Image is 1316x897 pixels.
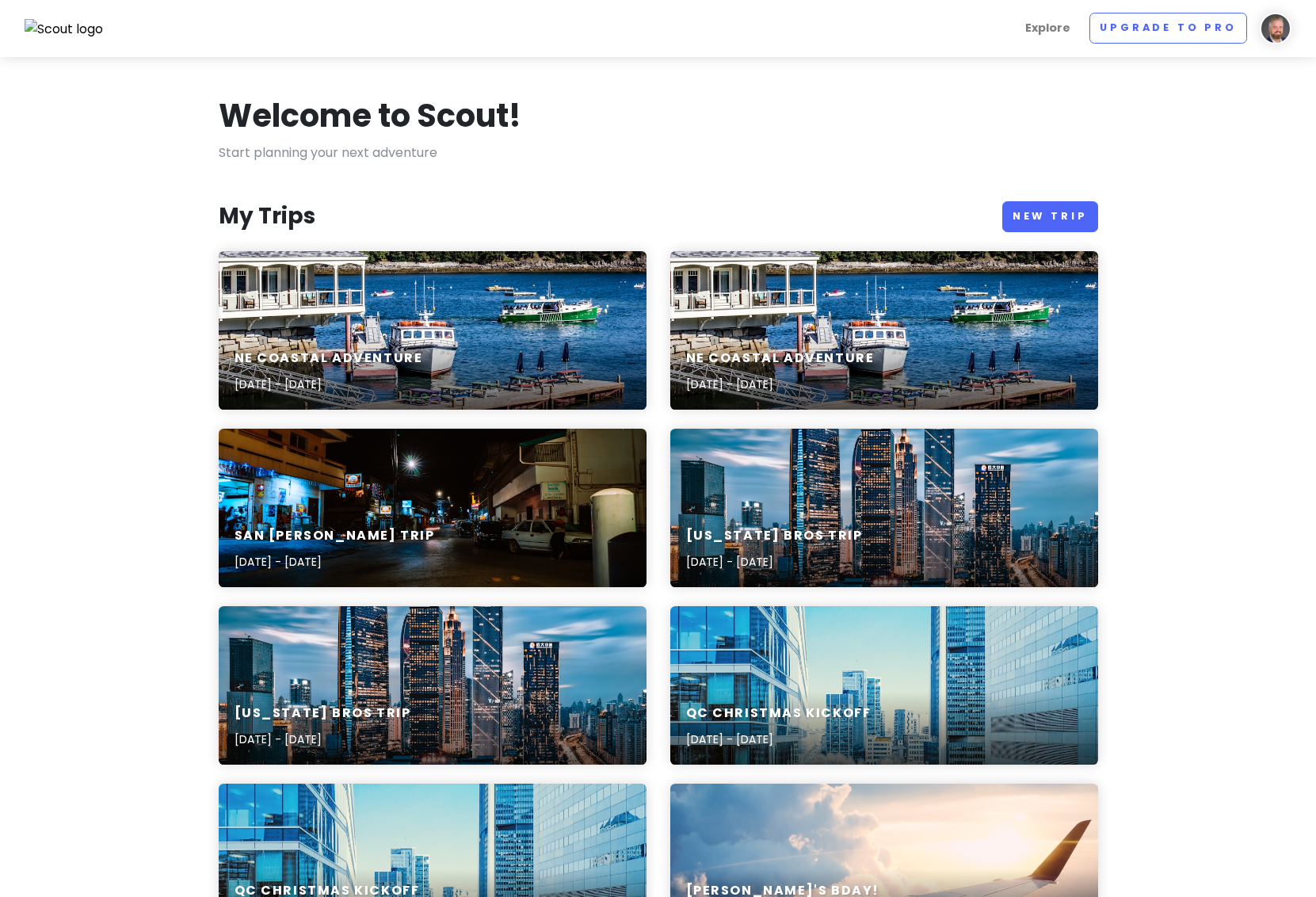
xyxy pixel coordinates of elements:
[686,731,872,748] p: [DATE] - [DATE]
[1260,13,1291,44] img: User profile
[670,606,1098,765] a: a city street lined with tall buildings next to each otherQC Christmas Kickoff[DATE] - [DATE]
[235,705,411,722] h6: [US_STATE] Bros Trip
[219,143,1098,163] p: Start planning your next adventure
[25,19,104,40] img: Scout logo
[235,528,435,544] h6: San [PERSON_NAME] Trip
[235,553,435,571] p: [DATE] - [DATE]
[1019,13,1077,44] a: Explore
[219,429,647,587] a: cars parked on side of the road during night timeSan [PERSON_NAME] Trip[DATE] - [DATE]
[686,705,872,722] h6: QC Christmas Kickoff
[235,731,411,748] p: [DATE] - [DATE]
[219,606,647,765] a: grey clouds hovering over city lights[US_STATE] Bros Trip[DATE] - [DATE]
[219,251,647,410] a: boats parked on dock during daytimeNE Coastal Adventure[DATE] - [DATE]
[686,553,863,571] p: [DATE] - [DATE]
[670,429,1098,587] a: grey clouds hovering over city lights[US_STATE] Bros Trip[DATE] - [DATE]
[1089,13,1247,44] a: Upgrade to Pro
[686,376,875,393] p: [DATE] - [DATE]
[686,350,875,367] h6: NE Coastal Adventure
[1002,201,1098,232] a: New Trip
[219,202,315,231] h3: My Trips
[235,376,423,393] p: [DATE] - [DATE]
[686,528,863,544] h6: [US_STATE] Bros Trip
[235,350,423,367] h6: NE Coastal Adventure
[670,251,1098,410] a: boats parked on dock during daytimeNE Coastal Adventure[DATE] - [DATE]
[219,95,521,136] h1: Welcome to Scout!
